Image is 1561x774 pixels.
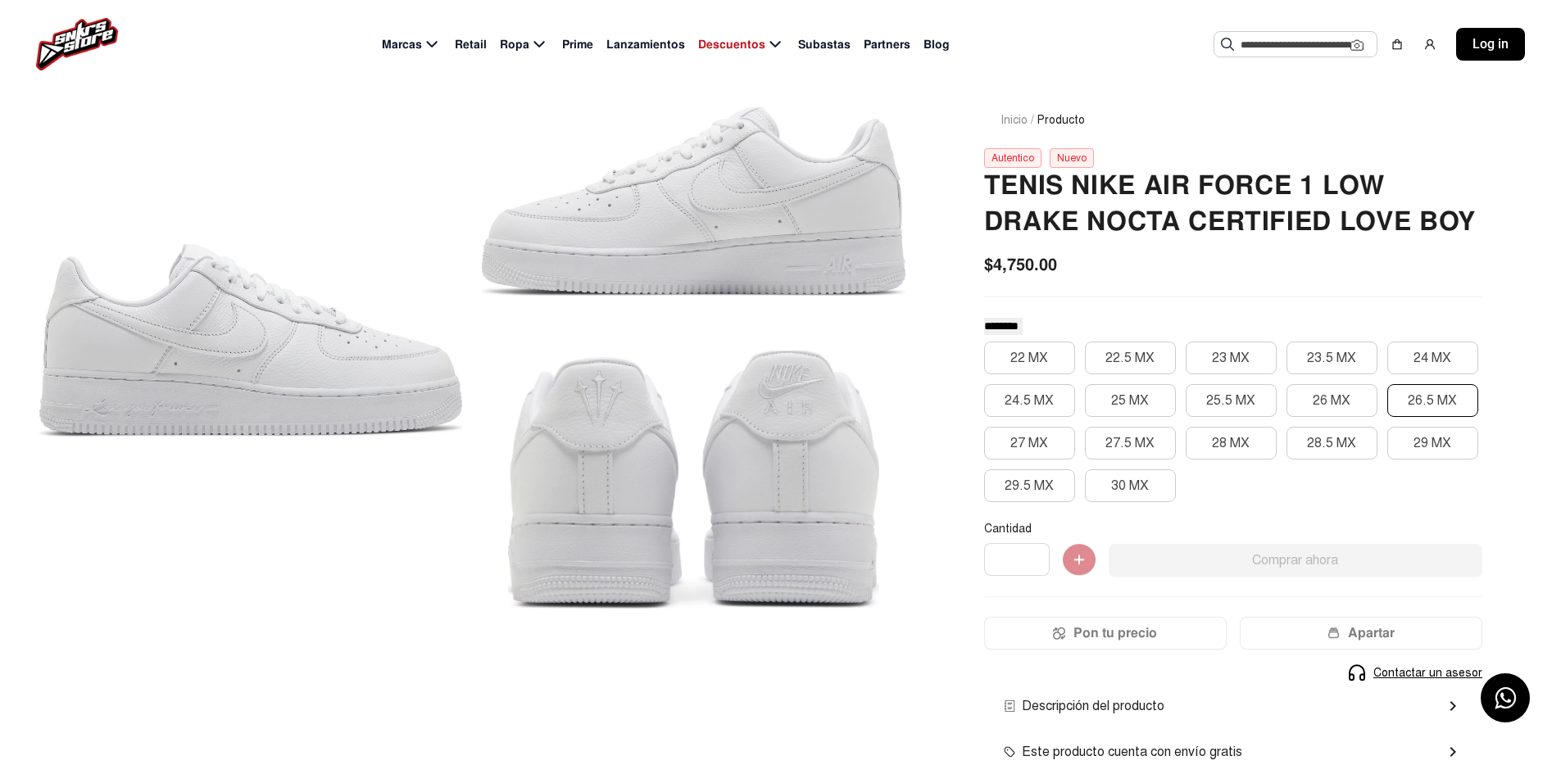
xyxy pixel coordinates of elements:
[923,36,950,53] span: Blog
[455,36,487,53] span: Retail
[1063,544,1096,577] img: Agregar al carrito
[984,469,1075,502] button: 29.5 MX
[698,36,765,53] span: Descuentos
[1031,111,1034,129] span: /
[500,36,529,53] span: Ropa
[1186,384,1277,417] button: 25.5 MX
[1053,627,1065,640] img: Icon.png
[1286,384,1377,417] button: 26 MX
[1387,384,1478,417] button: 26.5 MX
[864,36,910,53] span: Partners
[984,522,1482,536] p: Cantidad
[1443,696,1463,716] mat-icon: chevron_right
[984,252,1057,277] span: $4,750.00
[1387,427,1478,459] button: 29 MX
[984,384,1075,417] button: 24.5 MX
[382,36,422,53] span: Marcas
[1001,113,1028,127] a: Inicio
[1004,742,1242,762] span: Este producto cuenta con envío gratis
[984,427,1075,459] button: 27 MX
[984,148,1041,168] div: Autentico
[1327,627,1340,640] img: wallet-05.png
[1004,700,1015,712] img: envio
[1221,38,1234,51] img: Buscar
[984,168,1482,240] h2: Tenis Nike Air Force 1 Low Drake Nocta Certified Love Boy
[1373,664,1482,681] span: Contactar un asesor
[1186,342,1277,374] button: 23 MX
[984,342,1075,374] button: 22 MX
[798,36,851,53] span: Subastas
[562,36,593,53] span: Prime
[606,36,685,53] span: Lanzamientos
[1391,38,1404,51] img: shopping
[1286,342,1377,374] button: 23.5 MX
[1004,696,1164,716] span: Descripción del producto
[1443,742,1463,762] mat-icon: chevron_right
[1085,427,1176,459] button: 27.5 MX
[1473,34,1509,54] span: Log in
[1085,469,1176,502] button: 30 MX
[1109,544,1482,577] button: Comprar ahora
[1423,38,1436,51] img: user
[1286,427,1377,459] button: 28.5 MX
[1050,148,1094,168] div: Nuevo
[36,18,118,70] img: logo
[1004,746,1015,758] img: envio
[1387,342,1478,374] button: 24 MX
[984,617,1227,650] button: Pon tu precio
[1085,384,1176,417] button: 25 MX
[1240,617,1482,650] button: Apartar
[1085,342,1176,374] button: 22.5 MX
[1350,38,1364,52] img: Cámara
[1037,111,1085,129] span: Producto
[1186,427,1277,459] button: 28 MX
